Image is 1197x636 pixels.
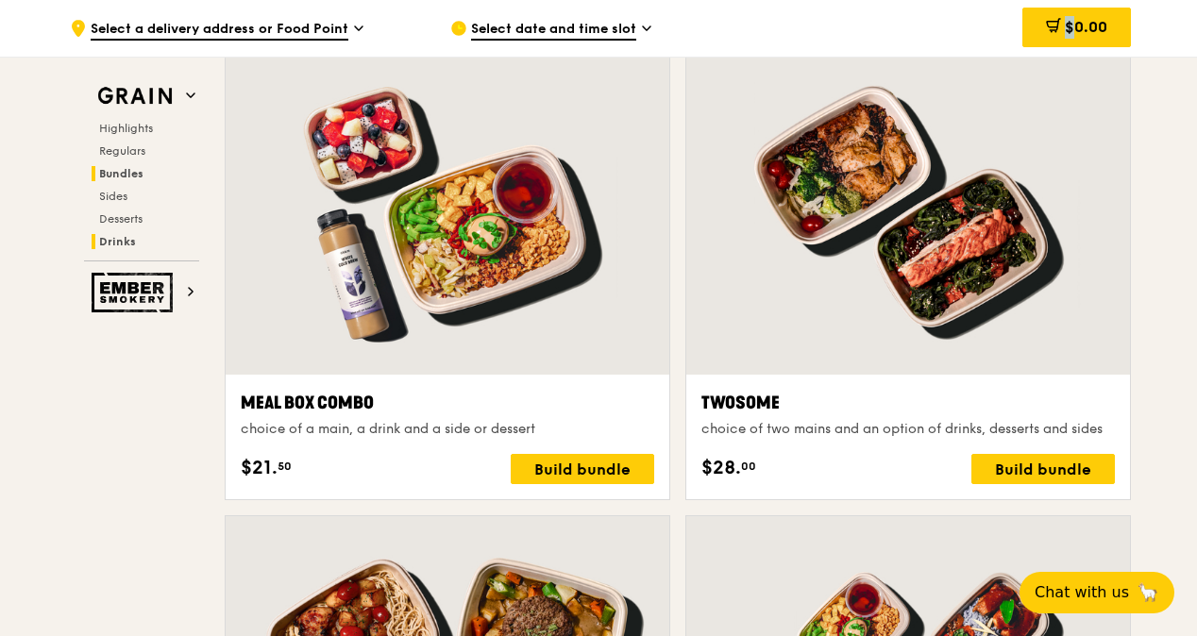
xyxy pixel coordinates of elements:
[1020,572,1174,613] button: Chat with us🦙
[971,454,1115,484] div: Build bundle
[1137,581,1159,604] span: 🦙
[99,235,136,248] span: Drinks
[92,273,178,312] img: Ember Smokery web logo
[741,459,756,474] span: 00
[99,212,143,226] span: Desserts
[92,79,178,113] img: Grain web logo
[91,20,348,41] span: Select a delivery address or Food Point
[701,454,741,482] span: $28.
[701,390,1115,416] div: Twosome
[241,390,654,416] div: Meal Box Combo
[241,454,278,482] span: $21.
[511,454,654,484] div: Build bundle
[701,420,1115,439] div: choice of two mains and an option of drinks, desserts and sides
[1065,18,1107,36] span: $0.00
[241,420,654,439] div: choice of a main, a drink and a side or dessert
[99,167,143,180] span: Bundles
[99,122,153,135] span: Highlights
[471,20,636,41] span: Select date and time slot
[99,190,127,203] span: Sides
[99,144,145,158] span: Regulars
[278,459,292,474] span: 50
[1035,581,1129,604] span: Chat with us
